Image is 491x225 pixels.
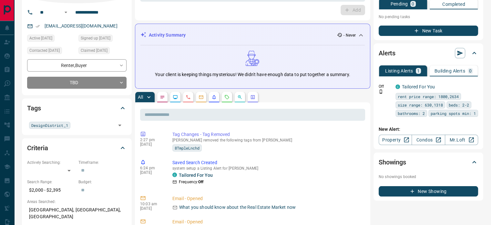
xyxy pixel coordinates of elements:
[27,103,41,113] h2: Tags
[385,69,413,73] p: Listing Alerts
[27,47,75,56] div: Fri Nov 06 2020
[398,110,425,117] span: bathrooms: 2
[140,138,163,142] p: 2:27 pm
[140,170,163,175] p: [DATE]
[379,45,478,61] div: Alerts
[379,154,478,170] div: Showings
[27,35,75,44] div: Wed Apr 27 2022
[417,69,420,73] p: 1
[140,206,163,211] p: [DATE]
[27,185,75,196] p: $2,000 - $2,395
[179,173,213,178] a: Tailored For You
[172,159,363,166] p: Saved Search Created
[379,89,383,94] svg: Push Notification Only
[27,100,127,116] div: Tags
[172,195,363,202] p: Email - Opened
[149,32,186,39] p: Activity Summary
[29,47,60,54] span: Contacted [DATE]
[379,84,392,89] p: Off
[379,12,478,22] p: No pending tasks
[198,180,203,184] strong: Off
[435,69,465,73] p: Building Alerts
[78,179,127,185] p: Budget:
[379,26,478,36] button: New Task
[379,186,478,197] button: New Showing
[62,8,70,16] button: Open
[449,102,469,108] span: beds: 2-2
[379,48,395,58] h2: Alerts
[173,95,178,100] svg: Lead Browsing Activity
[140,29,365,41] div: Activity Summary- Never
[81,47,107,54] span: Claimed [DATE]
[402,84,435,89] a: Tailored For You
[29,35,52,41] span: Active [DATE]
[81,35,110,41] span: Signed up [DATE]
[398,93,459,100] span: rent price range: 1800,2634
[175,145,199,151] span: 8TmpleLnchd
[27,199,127,205] p: Areas Searched:
[172,173,177,177] div: condos.ca
[379,157,406,167] h2: Showings
[224,95,230,100] svg: Requests
[211,95,217,100] svg: Listing Alerts
[27,179,75,185] p: Search Range:
[237,95,242,100] svg: Opportunities
[155,71,350,78] p: Your client is keeping things mysterious! We didn't have enough data to put together a summary.
[172,138,363,142] p: [PERSON_NAME] removed the following tags from [PERSON_NAME]
[31,122,68,129] span: DesignDistrict_1
[140,166,163,170] p: 6:24 pm
[343,32,356,38] p: - Never
[115,121,124,130] button: Open
[395,84,400,89] div: condos.ca
[442,2,465,6] p: Completed
[45,23,118,28] a: [EMAIL_ADDRESS][DOMAIN_NAME]
[469,69,472,73] p: 0
[379,135,412,145] a: Property
[78,35,127,44] div: Thu Nov 05 2020
[27,160,75,165] p: Actively Searching:
[36,24,40,28] svg: Email Verified
[27,140,127,156] div: Criteria
[179,204,296,211] p: What you should know about the Real Estate Market now
[379,126,478,133] p: New Alert:
[172,166,363,171] p: system setup a Listing Alert for [PERSON_NAME]
[445,135,478,145] a: Mr.Loft
[390,2,408,6] p: Pending
[140,202,163,206] p: 10:03 am
[78,47,127,56] div: Thu Nov 05 2020
[186,95,191,100] svg: Calls
[27,205,127,222] p: [GEOGRAPHIC_DATA], [GEOGRAPHIC_DATA], [GEOGRAPHIC_DATA]
[172,131,363,138] p: Tag Changes - Tag Removed
[160,95,165,100] svg: Notes
[199,95,204,100] svg: Emails
[140,142,163,147] p: [DATE]
[250,95,255,100] svg: Agent Actions
[27,77,127,89] div: TBD
[412,135,445,145] a: Condos
[431,110,476,117] span: parking spots min: 1
[27,143,48,153] h2: Criteria
[78,160,127,165] p: Timeframe:
[179,179,203,185] p: Frequency:
[412,2,414,6] p: 0
[27,59,127,71] div: Renter , Buyer
[398,102,443,108] span: size range: 630,1318
[379,174,478,180] p: No showings booked
[138,95,143,99] p: All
